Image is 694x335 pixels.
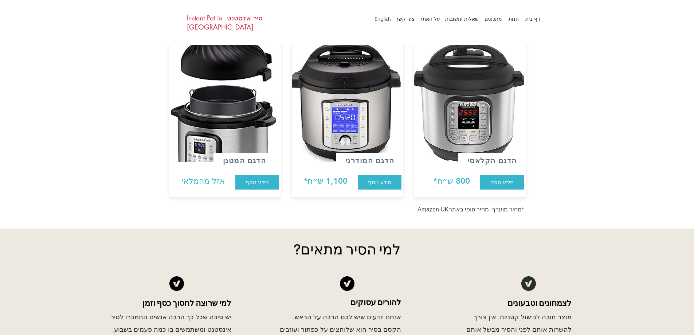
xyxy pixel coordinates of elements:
span: אזל מהמלאי [181,176,225,186]
span: 800 ש״ח* [434,176,470,186]
p: שאלות ותשובות [442,13,482,24]
a: סיר אינסטנט Instant Pot in [GEOGRAPHIC_DATA] [187,13,263,31]
p: צור קשר [392,13,418,24]
a: מידע נוסף [480,175,524,190]
img: duo evo plus.jpg [290,42,401,162]
span: Amazon UK [417,206,448,213]
a: על האתר [418,13,444,24]
span: *מחיר מוערך- מחיר סופי באתר [417,206,524,213]
img: duo 6l.jpg [412,42,524,162]
p: מתכונים [481,13,506,24]
span: יש סיבה שכל כך הרבה אנשים התמכרו לסיר אינסטנט ומשתמשים בו כמה פעמים בשבוע. [110,313,231,334]
a: מידע נוסף [235,175,279,190]
span: מידע נוסף [246,178,269,186]
a: חנות [506,13,522,24]
a: דף בית [522,13,544,24]
span: הדגם המטגן [223,156,266,165]
nav: אתר [354,13,544,24]
span: אנחנו יודעים שיש לכם הרבה על הראש. [293,313,401,321]
a: מידע נוסף [358,175,401,190]
span: למי שרוצה לחסוך כסף וזמן [142,298,231,307]
span: מידע נוסף [368,178,391,186]
span: 1,100 ש״ח* [304,176,348,186]
span: מידע נוסף [490,178,514,186]
span: הדגם המודרני [345,156,395,165]
a: צור קשר [395,13,418,24]
span: לצמחונים וטבעונים [507,298,572,307]
a: English [371,13,395,24]
p: דף בית [522,13,544,24]
img: Instant Pot Duo Crisp.jpg [168,42,279,162]
span: למי הסיר מתאים? [294,240,401,257]
a: שאלות ותשובות [444,13,482,24]
span: הדגם הקלאסי [468,156,517,165]
span: להורים עסוקים [350,297,401,307]
a: מתכונים [482,13,506,24]
p: על האתר [416,13,444,24]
